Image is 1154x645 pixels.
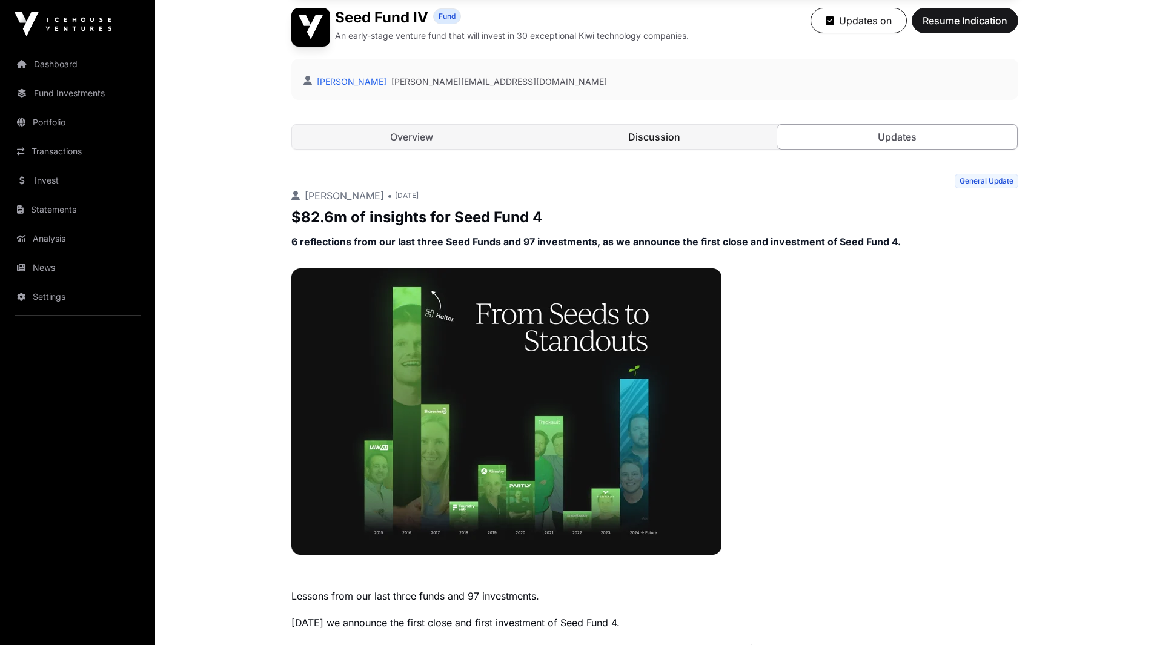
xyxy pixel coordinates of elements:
[10,283,145,310] a: Settings
[811,8,907,33] button: Updates on
[292,125,532,149] a: Overview
[10,51,145,78] a: Dashboard
[395,191,419,200] span: [DATE]
[439,12,456,21] span: Fund
[1093,587,1154,645] iframe: Chat Widget
[10,167,145,194] a: Invest
[291,8,330,47] img: Seed Fund IV
[15,12,111,36] img: Icehouse Ventures Logo
[291,615,1018,630] p: [DATE] we announce the first close and first investment of Seed Fund 4.
[955,174,1018,188] span: General Update
[291,574,1018,603] p: Lessons from our last three funds and 97 investments.
[335,8,428,27] h1: Seed Fund IV
[534,125,775,149] a: Discussion
[292,125,1018,149] nav: Tabs
[10,80,145,107] a: Fund Investments
[314,76,386,87] a: [PERSON_NAME]
[777,124,1018,150] a: Updates
[291,268,721,555] img: iCQu8dvgCUhnxG0P6HNIv7KnZROWZkAygT4CRa0b.webp
[923,13,1007,28] span: Resume Indication
[291,208,1018,227] p: $82.6m of insights for Seed Fund 4
[291,188,393,203] p: [PERSON_NAME] •
[391,76,607,88] a: [PERSON_NAME][EMAIL_ADDRESS][DOMAIN_NAME]
[912,20,1018,32] a: Resume Indication
[10,254,145,281] a: News
[10,225,145,252] a: Analysis
[10,196,145,223] a: Statements
[10,109,145,136] a: Portfolio
[912,8,1018,33] button: Resume Indication
[10,138,145,165] a: Transactions
[335,30,689,42] p: An early-stage venture fund that will invest in 30 exceptional Kiwi technology companies.
[291,236,901,248] strong: 6 reflections from our last three Seed Funds and 97 investments, as we announce the first close a...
